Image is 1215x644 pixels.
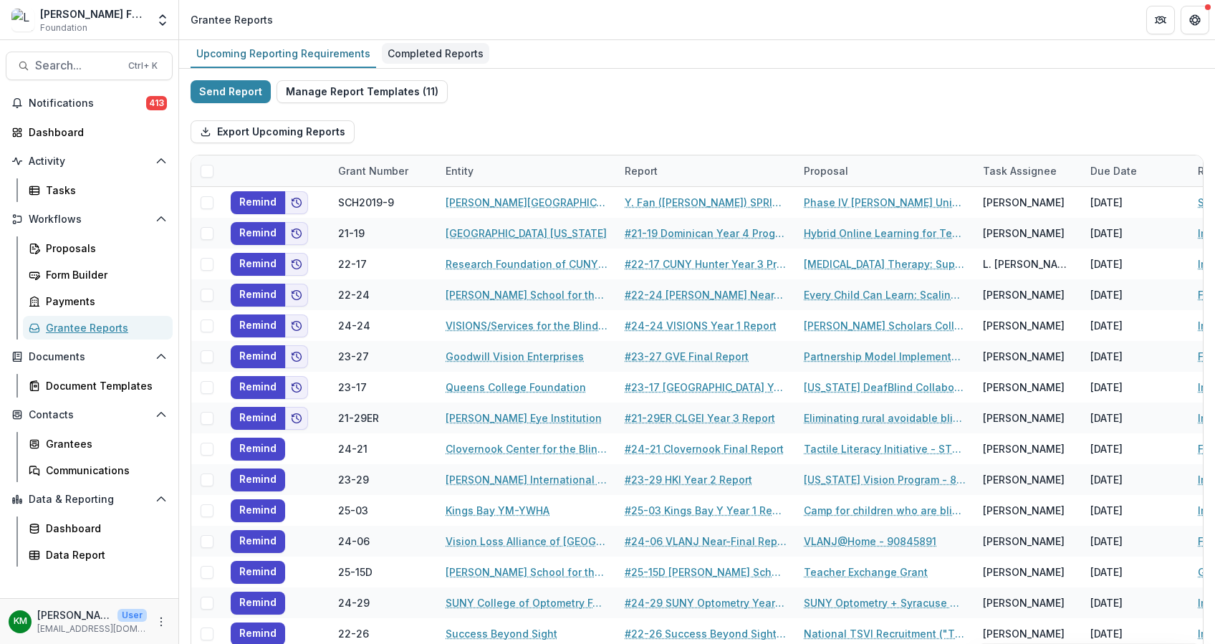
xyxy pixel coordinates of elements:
a: Phase IV [PERSON_NAME] University Scholarship Program, [DATE] - [DATE] - 55879869 [804,195,966,210]
button: Open entity switcher [153,6,173,34]
a: Completed Reports [382,40,489,68]
div: [DATE] [1082,526,1189,557]
div: Payments [46,294,161,309]
div: Report [616,155,795,186]
button: Add to friends [285,314,308,337]
div: [PERSON_NAME] [983,626,1065,641]
div: Completed Reports [382,43,489,64]
div: 22-17 [338,256,367,271]
button: Search... [6,52,173,80]
div: Grant Number [330,155,437,186]
div: 25-03 [338,503,368,518]
div: [PERSON_NAME] [983,410,1065,426]
div: Tasks [46,183,161,198]
a: #24-06 VLANJ Near-Final Report [625,534,787,549]
a: [US_STATE] DeafBlind Collaborative - 88733939 [804,380,966,395]
a: Dashboard [6,120,173,144]
a: [PERSON_NAME] Eye Institution [446,410,602,426]
div: [PERSON_NAME] [983,441,1065,456]
button: Remind [231,530,285,553]
a: [PERSON_NAME] Scholars College to Career Program [804,318,966,333]
div: [PERSON_NAME] [983,318,1065,333]
div: [DATE] [1082,279,1189,310]
a: Y. Fan ([PERSON_NAME]) SPRING 2025 Scholarship Voucher [625,195,787,210]
a: VLANJ@Home - 90845891 [804,534,936,549]
div: Task Assignee [974,155,1082,186]
button: Open Contacts [6,403,173,426]
a: Every Child Can Learn: Scaling Up Systemic Change for Children with Disabilities and Visual Impai... [804,287,966,302]
a: #23-27 GVE Final Report [625,349,749,364]
button: Manage Report Templates (11) [277,80,448,103]
div: 24-24 [338,318,370,333]
a: Document Templates [23,374,173,398]
a: #25-03 Kings Bay Y Year 1 Report [625,503,787,518]
div: 22-24 [338,287,370,302]
button: Remind [231,222,285,245]
button: Remind [231,345,285,368]
a: Kings Bay YM-YWHA [446,503,549,518]
span: Activity [29,155,150,168]
a: [MEDICAL_DATA] Therapy: Supporting Graduate Programs and Preparing for the Future of the Field at... [804,256,966,271]
span: 413 [146,96,167,110]
button: Add to friends [285,407,308,430]
div: [DATE] [1082,464,1189,495]
div: 24-21 [338,441,368,456]
button: Add to friends [285,253,308,276]
div: [DATE] [1082,403,1189,433]
div: Proposal [795,155,974,186]
span: Notifications [29,97,146,110]
a: [PERSON_NAME][GEOGRAPHIC_DATA] [446,195,607,210]
div: Entity [437,155,616,186]
p: User [117,609,147,622]
div: Grant Number [330,163,417,178]
a: Clovernook Center for the Blind and Visually Impaired [446,441,607,456]
a: #23-29 HKI Year 2 Report [625,472,752,487]
div: 24-06 [338,534,370,549]
a: [PERSON_NAME] School for the Blind [446,564,607,580]
div: 24-29 [338,595,370,610]
div: [PERSON_NAME] [983,472,1065,487]
div: Upcoming Reporting Requirements [191,43,376,64]
div: Form Builder [46,267,161,282]
a: Goodwill Vision Enterprises [446,349,584,364]
button: Remind [231,407,285,430]
p: [EMAIL_ADDRESS][DOMAIN_NAME] [37,623,147,635]
span: Search... [35,59,120,72]
div: Dashboard [29,125,161,140]
a: Data Report [23,543,173,567]
div: Communications [46,463,161,478]
a: #24-21 Clovernook Final Report [625,441,784,456]
a: Partnership Model Implementation - 90151663 [804,349,966,364]
button: Remind [231,253,285,276]
div: [DATE] [1082,187,1189,218]
a: Queens College Foundation [446,380,586,395]
div: Task Assignee [974,163,1065,178]
div: Data Report [46,547,161,562]
a: SUNY College of Optometry Foundation (formerly known as Optometric Center of [US_STATE]) [446,595,607,610]
div: [DATE] [1082,587,1189,618]
button: Remind [231,592,285,615]
a: Eliminating rural avoidable blindness backlog during [MEDICAL_DATA] pandemic in western [GEOGRAPH... [804,410,966,426]
button: Add to friends [285,191,308,214]
div: [DATE] [1082,249,1189,279]
div: Report [616,163,666,178]
a: Teacher Exchange Grant [804,564,928,580]
button: Open Workflows [6,208,173,231]
div: [PERSON_NAME] Fund for the Blind [40,6,147,21]
button: Add to friends [285,222,308,245]
div: SCH2019-9 [338,195,394,210]
div: [PERSON_NAME] [983,349,1065,364]
button: Export Upcoming Reports [191,120,355,143]
a: Communications [23,458,173,482]
div: [DATE] [1082,341,1189,372]
a: [PERSON_NAME] International (HKI) [446,472,607,487]
div: L. [PERSON_NAME] [983,256,1073,271]
span: Contacts [29,409,150,421]
a: #21-29ER CLGEI Year 3 Report [625,410,775,426]
button: Notifications413 [6,92,173,115]
button: Open Activity [6,150,173,173]
div: Due Date [1082,155,1189,186]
